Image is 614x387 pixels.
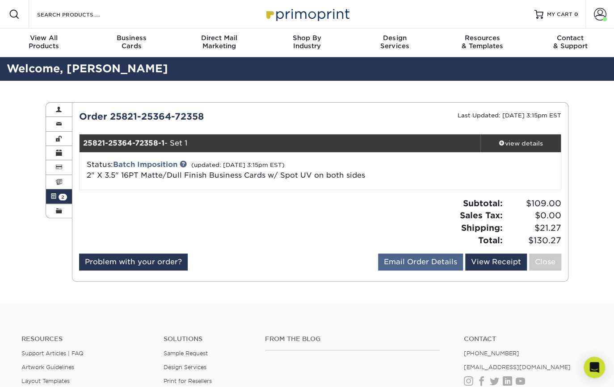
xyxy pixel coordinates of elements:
a: Close [529,254,561,270]
span: $109.00 [505,197,561,210]
span: $0.00 [505,209,561,222]
div: & Templates [438,34,526,50]
a: view details [480,134,561,152]
h4: Resources [21,335,150,343]
div: Status: [80,159,400,181]
span: Contact [526,34,614,42]
div: view details [480,139,561,148]
span: Business [88,34,175,42]
div: Industry [263,34,351,50]
a: [EMAIL_ADDRESS][DOMAIN_NAME] [464,364,571,370]
a: Sample Request [164,350,208,357]
a: Contact& Support [526,29,614,57]
a: Batch Imposition [113,160,177,169]
a: Support Articles | FAQ [21,350,84,357]
div: Services [351,34,438,50]
a: Layout Templates [21,378,70,384]
input: SEARCH PRODUCTS..... [36,9,123,20]
div: Order 25821-25364-72358 [72,110,320,123]
div: Open Intercom Messenger [584,357,605,378]
div: Cards [88,34,175,50]
h4: Solutions [164,335,252,343]
a: Artwork Guidelines [21,364,74,370]
span: Direct Mail [176,34,263,42]
a: Problem with your order? [79,254,188,270]
a: [PHONE_NUMBER] [464,350,519,357]
a: Resources& Templates [438,29,526,57]
a: View Receipt [465,254,527,270]
span: Shop By [263,34,351,42]
a: 2" X 3.5" 16PT Matte/Dull Finish Business Cards w/ Spot UV on both sides [87,171,365,179]
a: BusinessCards [88,29,175,57]
a: Print for Resellers [164,378,212,384]
span: Resources [438,34,526,42]
small: Last Updated: [DATE] 3:15pm EST [458,112,561,119]
a: Contact [464,335,593,343]
div: & Support [526,34,614,50]
div: Marketing [176,34,263,50]
strong: 25821-25364-72358-1 [83,139,164,147]
a: DesignServices [351,29,438,57]
strong: Shipping: [461,223,503,233]
span: 2 [59,194,67,200]
span: 0 [574,11,578,17]
strong: Subtotal: [463,198,503,208]
div: - Set 1 [80,134,481,152]
strong: Sales Tax: [460,210,503,220]
a: Email Order Details [378,254,463,270]
a: Shop ByIndustry [263,29,351,57]
h4: From the Blog [265,335,440,343]
small: (updated: [DATE] 3:15pm EST) [191,162,285,168]
span: $21.27 [505,222,561,234]
img: Primoprint [262,4,352,24]
span: Design [351,34,438,42]
span: MY CART [547,11,572,18]
a: Direct MailMarketing [176,29,263,57]
a: Design Services [164,364,206,370]
strong: Total: [478,235,503,245]
a: 2 [46,189,72,204]
span: $130.27 [505,234,561,247]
